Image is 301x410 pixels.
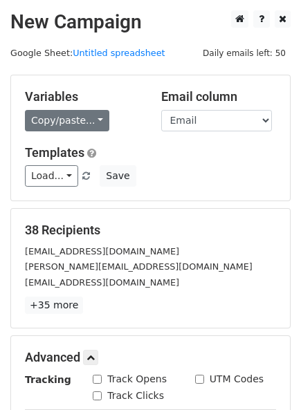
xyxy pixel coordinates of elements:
h5: Email column [161,89,277,104]
small: [EMAIL_ADDRESS][DOMAIN_NAME] [25,246,179,257]
h2: New Campaign [10,10,291,34]
label: Track Clicks [107,389,164,403]
a: Daily emails left: 50 [198,48,291,58]
small: Google Sheet: [10,48,165,58]
a: Copy/paste... [25,110,109,131]
button: Save [100,165,136,187]
h5: Advanced [25,350,276,365]
h5: 38 Recipients [25,223,276,238]
a: Templates [25,145,84,160]
a: Load... [25,165,78,187]
strong: Tracking [25,374,71,385]
label: UTM Codes [210,372,264,386]
h5: Variables [25,89,140,104]
a: Untitled spreadsheet [73,48,165,58]
label: Track Opens [107,372,167,386]
small: [PERSON_NAME][EMAIL_ADDRESS][DOMAIN_NAME] [25,261,253,272]
span: Daily emails left: 50 [198,46,291,61]
iframe: Chat Widget [232,344,301,410]
small: [EMAIL_ADDRESS][DOMAIN_NAME] [25,277,179,288]
a: +35 more [25,297,83,314]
